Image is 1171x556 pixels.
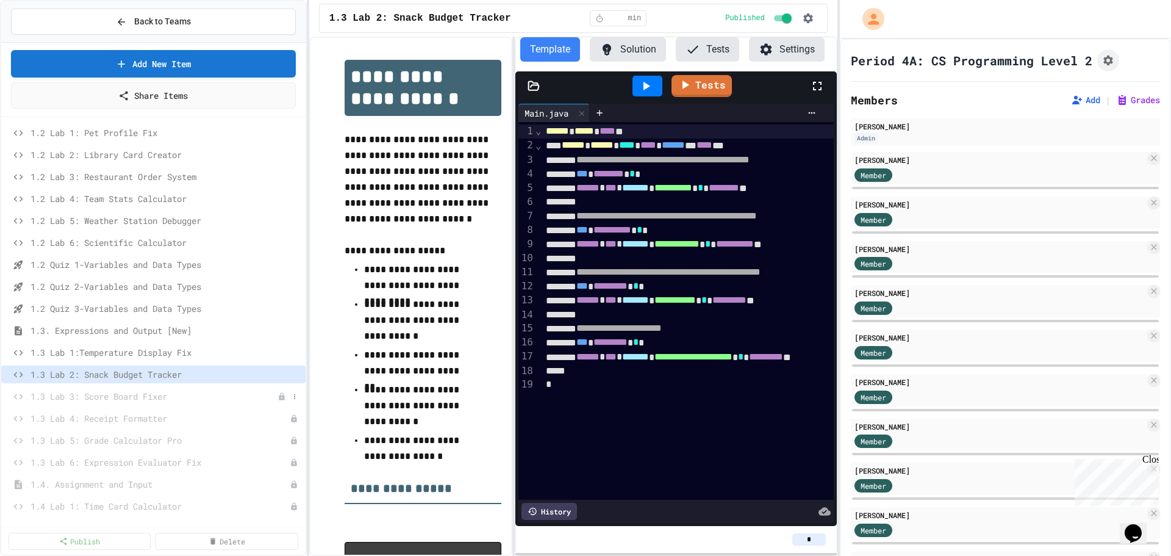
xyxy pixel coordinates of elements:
[854,465,1145,476] div: [PERSON_NAME]
[518,251,535,265] div: 10
[30,280,301,293] span: 1.2 Quiz 2-Variables and Data Types
[518,181,535,195] div: 5
[288,391,301,403] button: More options
[290,502,298,511] div: Unpublished
[9,533,151,550] a: Publish
[520,37,580,62] button: Template
[30,478,290,491] span: 1.4. Assignment and Input
[590,37,666,62] button: Solution
[628,13,642,23] span: min
[518,209,535,223] div: 7
[30,126,301,139] span: 1.2 Lab 1: Pet Profile Fix
[1071,94,1100,106] button: Add
[1120,507,1159,544] iframe: chat widget
[854,287,1145,298] div: [PERSON_NAME]
[30,192,301,205] span: 1.2 Lab 4: Team Stats Calculator
[518,223,535,237] div: 8
[518,350,535,364] div: 17
[278,392,286,401] div: Unpublished
[30,500,290,513] span: 1.4 Lab 1: Time Card Calculator
[30,456,290,469] span: 1.3 Lab 6: Expression Evaluator Fix
[861,258,886,269] span: Member
[30,522,290,535] span: 1.4 Lab 2: Shopping Receipt Builder
[156,533,298,550] a: Delete
[725,13,765,23] span: Published
[5,5,84,78] div: Chat with us now!Close
[1070,454,1159,506] iframe: chat widget
[30,346,301,359] span: 1.3 Lab 1:Temperature Display Fix
[518,280,535,294] div: 12
[518,125,535,139] div: 1
[854,121,1156,132] div: [PERSON_NAME]
[518,237,535,251] div: 9
[290,436,298,445] div: Unpublished
[329,11,511,26] span: 1.3 Lab 2: Snack Budget Tracker
[11,9,296,35] button: Back to Teams
[676,37,739,62] button: Tests
[518,336,535,350] div: 16
[861,303,886,314] span: Member
[11,50,296,78] a: Add New Item
[290,480,298,489] div: Unpublished
[30,302,301,315] span: 1.2 Quiz 3-Variables and Data Types
[535,140,542,151] span: Fold line
[518,107,575,120] div: Main.java
[30,368,301,381] span: 1.3 Lab 2: Snack Budget Tracker
[1097,49,1119,71] button: Assignment Settings
[30,434,290,447] span: 1.3 Lab 5: Grade Calculator Pro
[671,75,732,97] a: Tests
[854,421,1145,432] div: [PERSON_NAME]
[851,52,1092,69] h1: Period 4A: CS Programming Level 2
[30,412,290,425] span: 1.3 Lab 4: Receipt Formatter
[854,133,878,143] div: Admin
[30,170,301,183] span: 1.2 Lab 3: Restaurant Order System
[518,167,535,181] div: 4
[11,82,296,109] a: Share Items
[30,258,301,271] span: 1.2 Quiz 1-Variables and Data Types
[1116,94,1160,106] button: Grades
[861,436,886,447] span: Member
[854,199,1145,210] div: [PERSON_NAME]
[518,294,535,308] div: 13
[861,525,886,536] span: Member
[854,332,1145,343] div: [PERSON_NAME]
[290,414,298,423] div: Unpublished
[861,480,886,491] span: Member
[518,153,535,167] div: 3
[518,265,535,280] div: 11
[290,458,298,467] div: Unpublished
[518,139,535,153] div: 2
[854,154,1145,165] div: [PERSON_NAME]
[1105,93,1111,107] span: |
[521,503,577,520] div: History
[854,244,1145,255] div: [PERSON_NAME]
[518,195,535,209] div: 6
[30,390,278,403] span: 1.3 Lab 3: Score Board Fixer
[518,104,590,122] div: Main.java
[851,92,898,109] h2: Members
[725,11,794,26] div: Content is published and visible to students
[518,322,535,336] div: 15
[861,170,886,181] span: Member
[861,214,886,225] span: Member
[854,510,1145,521] div: [PERSON_NAME]
[535,125,542,137] span: Fold line
[30,214,301,227] span: 1.2 Lab 5: Weather Station Debugger
[518,308,535,322] div: 14
[861,392,886,403] span: Member
[30,148,301,161] span: 1.2 Lab 2: Library Card Creator
[518,378,535,391] div: 19
[861,347,886,358] span: Member
[854,377,1145,388] div: [PERSON_NAME]
[134,15,191,28] span: Back to Teams
[749,37,825,62] button: Settings
[518,364,535,378] div: 18
[30,236,301,249] span: 1.2 Lab 6: Scientific Calculator
[850,5,887,33] div: My Account
[30,324,301,337] span: 1.3. Expressions and Output [New]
